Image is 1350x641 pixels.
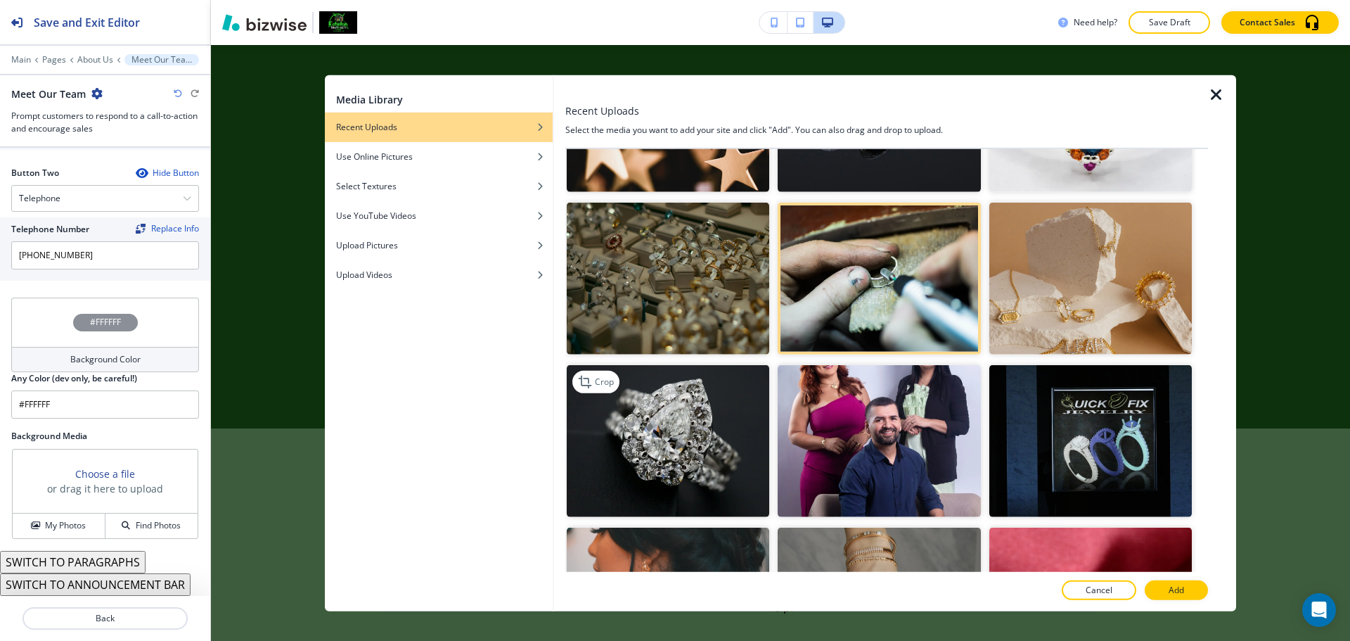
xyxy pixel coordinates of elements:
[572,371,619,393] div: Crop
[90,316,121,329] h4: #FFFFFF
[1221,11,1339,34] button: Contact Sales
[77,55,113,65] button: About Us
[325,112,553,141] button: Recent Uploads
[319,11,357,34] img: Your Logo
[136,167,199,179] button: Hide Button
[136,224,199,234] div: Replace Info
[11,241,199,269] input: Ex. 561-222-1111
[19,192,60,205] h4: Telephone
[131,55,192,65] p: Meet Our Team
[105,514,198,538] button: Find Photos
[136,224,199,234] button: ReplaceReplace Info
[1169,584,1184,597] p: Add
[1062,580,1136,600] button: Cancel
[136,224,146,234] img: Replace
[222,14,307,31] img: Bizwise Logo
[11,223,89,236] h2: Telephone Number
[336,91,403,106] h2: Media Library
[47,481,163,496] h3: or drag it here to upload
[11,448,199,540] div: Choose a fileor drag it here to uploadMy PhotosFind Photos
[325,141,553,171] button: Use Online Pictures
[11,430,199,443] h2: Background Media
[336,209,416,222] h4: Use YouTube Videos
[11,298,199,372] button: #FFFFFFBackground Color
[136,519,181,532] h4: Find Photos
[1240,16,1295,29] p: Contact Sales
[22,607,188,630] button: Back
[70,353,141,366] h4: Background Color
[24,612,186,625] p: Back
[11,55,31,65] button: Main
[1147,16,1192,29] p: Save Draft
[595,376,614,388] p: Crop
[11,372,137,385] h2: Any Color (dev only, be careful!)
[13,514,105,538] button: My Photos
[325,230,553,260] button: Upload Pictures
[1086,584,1112,597] p: Cancel
[1129,11,1210,34] button: Save Draft
[325,171,553,201] button: Select Textures
[1145,580,1208,600] button: Add
[336,239,398,251] h4: Upload Pictures
[11,167,59,179] h2: Button Two
[325,201,553,230] button: Use YouTube Videos
[11,87,86,101] h2: Meet Our Team
[1302,593,1336,627] div: Open Intercom Messenger
[136,224,199,235] span: Find and replace this information across Bizwise
[565,123,1208,136] h4: Select the media you want to add your site and click "Add". You can also drag and drop to upload.
[336,179,397,192] h4: Select Textures
[124,54,199,65] button: Meet Our Team
[11,110,199,135] h3: Prompt customers to respond to a call-to-action and encourage sales
[75,467,135,481] button: Choose a file
[336,120,397,133] h4: Recent Uploads
[336,150,413,163] h4: Use Online Pictures
[45,519,86,532] h4: My Photos
[1074,16,1117,29] h3: Need help?
[34,14,140,31] h2: Save and Exit Editor
[325,260,553,289] button: Upload Videos
[565,103,639,118] h3: Recent Uploads
[336,268,392,281] h4: Upload Videos
[42,55,66,65] button: Pages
